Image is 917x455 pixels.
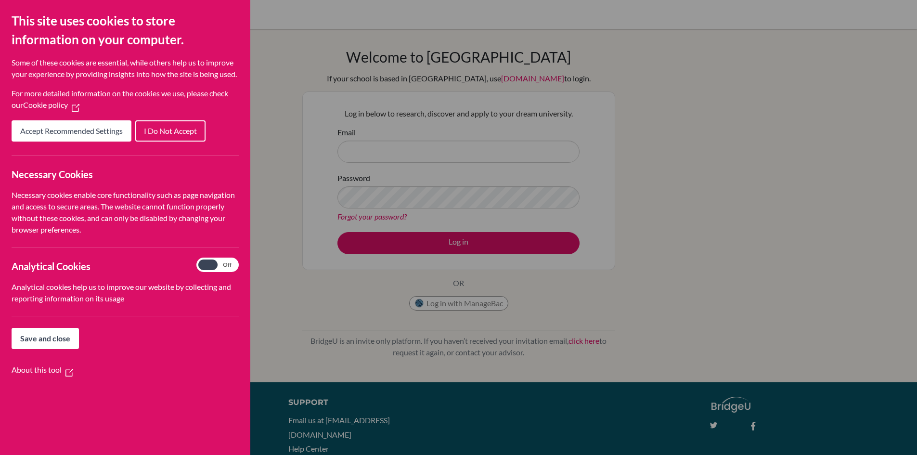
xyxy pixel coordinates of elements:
span: Accept Recommended Settings [20,126,123,135]
span: Cookie policy [23,100,68,109]
a: Cookie policy [23,100,79,109]
span: On [198,260,218,270]
button: Save and close [12,328,79,349]
button: Accept Recommended Settings [12,120,131,142]
a: About this tool [12,365,73,374]
span: I Do Not Accept [144,126,197,135]
p: Necessary cookies enable core functionality such as page navigation and access to secure areas. T... [12,189,239,235]
p: Some of these cookies are essential, while others help us to improve your experience by providing... [12,57,239,80]
span: Save and close [20,334,70,343]
span: For more detailed information on the cookies we use, please check our [12,89,228,109]
button: I Do Not Accept [135,120,206,142]
h3: Analytical Cookies [12,259,239,273]
p: Analytical cookies help us to improve our website by collecting and reporting information on its ... [12,281,239,304]
span: Off [218,260,237,270]
h3: Necessary Cookies [12,167,239,182]
h2: This site uses cookies to store information on your computer. [12,12,239,49]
